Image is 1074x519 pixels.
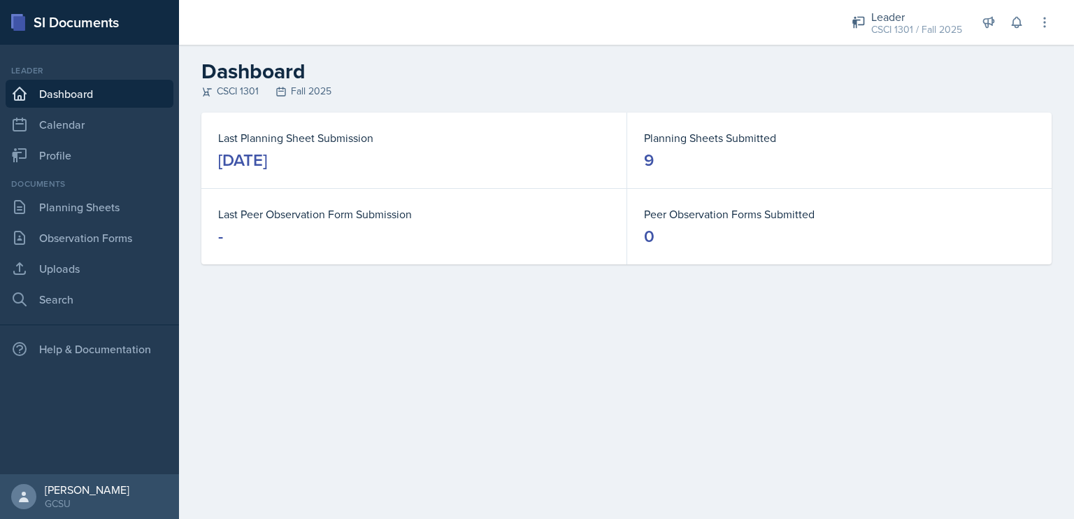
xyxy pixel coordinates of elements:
[644,225,654,248] div: 0
[45,483,129,497] div: [PERSON_NAME]
[45,497,129,511] div: GCSU
[201,59,1052,84] h2: Dashboard
[6,285,173,313] a: Search
[218,206,610,222] dt: Last Peer Observation Form Submission
[871,8,962,25] div: Leader
[6,64,173,77] div: Leader
[6,111,173,138] a: Calendar
[644,129,1035,146] dt: Planning Sheets Submitted
[871,22,962,37] div: CSCI 1301 / Fall 2025
[644,149,654,171] div: 9
[6,178,173,190] div: Documents
[644,206,1035,222] dt: Peer Observation Forms Submitted
[6,335,173,363] div: Help & Documentation
[218,129,610,146] dt: Last Planning Sheet Submission
[6,80,173,108] a: Dashboard
[6,141,173,169] a: Profile
[6,224,173,252] a: Observation Forms
[6,255,173,283] a: Uploads
[218,225,223,248] div: -
[6,193,173,221] a: Planning Sheets
[218,149,267,171] div: [DATE]
[201,84,1052,99] div: CSCI 1301 Fall 2025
